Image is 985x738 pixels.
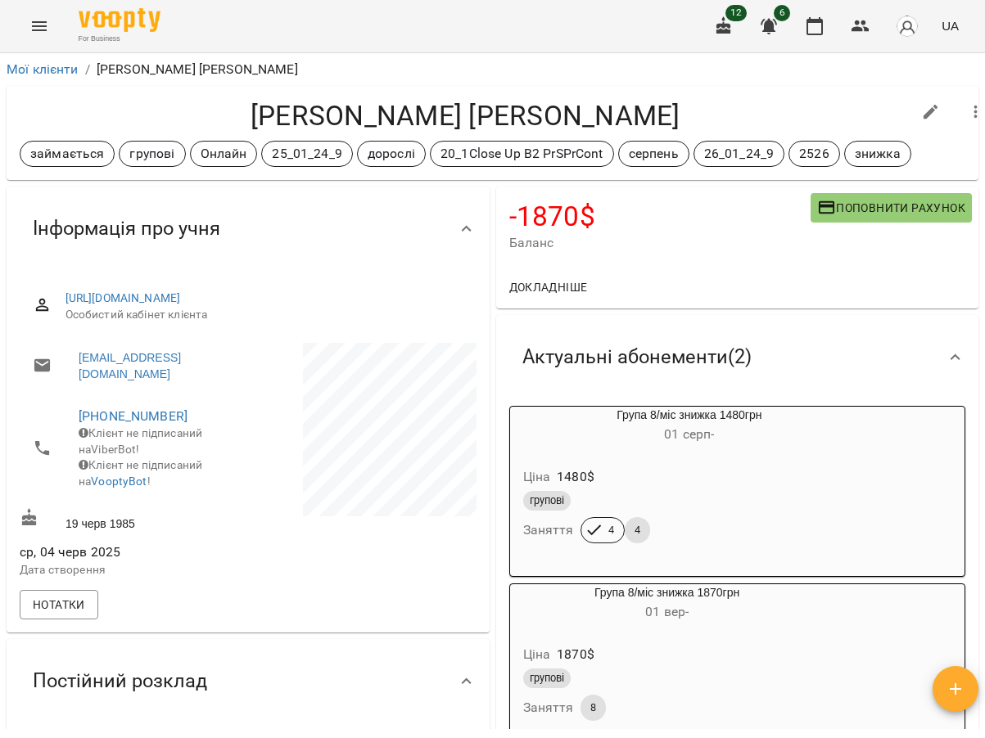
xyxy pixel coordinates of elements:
[811,193,972,223] button: Поповнити рахунок
[357,141,426,167] div: дорослі
[725,5,747,21] span: 12
[523,519,574,542] h6: Заняття
[430,141,614,167] div: 20_1Close Up B2 PrSPrCont
[896,15,919,38] img: avatar_s.png
[935,11,965,41] button: UA
[33,216,220,241] span: Інформація про учня
[7,61,79,77] a: Мої клієнти
[79,8,160,32] img: Voopty Logo
[817,198,965,218] span: Поповнити рахунок
[523,643,551,666] h6: Ціна
[20,562,245,578] p: Дата створення
[79,426,202,456] span: Клієнт не підписаний на ViberBot!
[510,407,870,563] button: Група 8/міс знижка 1480грн01 серп- Ціна1480$груповіЗаняття44
[20,590,98,619] button: Нотатки
[704,144,774,164] p: 26_01_24_9
[201,144,247,164] p: Онлайн
[79,458,202,488] span: Клієнт не підписаний на !
[942,17,959,34] span: UA
[496,315,979,399] div: Актуальні абонементи(2)
[30,144,104,164] p: займається
[522,344,752,370] span: Актуальні абонементи ( 2 )
[33,668,207,694] span: Постійний розклад
[664,426,714,442] span: 01 серп -
[129,144,174,164] p: групові
[855,144,901,164] p: знижка
[523,696,574,719] h6: Заняття
[557,645,594,664] p: 1870 $
[368,144,415,164] p: дорослі
[625,523,650,538] span: 4
[645,604,689,619] span: 01 вер -
[20,141,115,167] div: займається
[20,7,59,46] button: Menu
[510,407,870,446] div: Група 8/міс знижка 1480грн
[523,493,571,508] span: групові
[523,466,551,488] h6: Ціна
[509,277,588,297] span: Докладніше
[618,141,689,167] div: серпень
[79,408,188,424] a: [PHONE_NUMBER]
[190,141,258,167] div: Онлайн
[79,349,232,382] a: [EMAIL_ADDRESS][DOMAIN_NAME]
[97,60,298,79] p: [PERSON_NAME] [PERSON_NAME]
[91,475,147,488] a: VooptyBot
[788,141,840,167] div: 2526
[20,99,911,133] h4: [PERSON_NAME] [PERSON_NAME]
[7,187,490,271] div: Інформація про учня
[509,233,811,253] span: Баланс
[119,141,185,167] div: групові
[557,467,594,487] p: 1480 $
[629,144,679,164] p: серпень
[523,671,571,686] span: групові
[510,584,825,623] div: Група 8/міс знижка 1870грн
[85,60,90,79] li: /
[272,144,341,164] p: 25_01_24_9
[509,200,811,233] h4: -1870 $
[16,505,248,535] div: 19 черв 1985
[261,141,352,167] div: 25_01_24_9
[66,307,463,323] span: Особистий кабінет клієнта
[20,542,245,562] span: ср, 04 черв 2025
[599,523,624,538] span: 4
[7,60,978,79] nav: breadcrumb
[33,595,85,614] span: Нотатки
[66,291,181,304] a: [URL][DOMAIN_NAME]
[503,272,594,302] button: Докладніше
[774,5,790,21] span: 6
[441,144,603,164] p: 20_1Close Up B2 PrSPrCont
[79,34,160,44] span: For Business
[844,141,911,167] div: знижка
[799,144,829,164] p: 2526
[581,700,606,715] span: 8
[7,639,490,723] div: Постійний розклад
[694,141,784,167] div: 26_01_24_9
